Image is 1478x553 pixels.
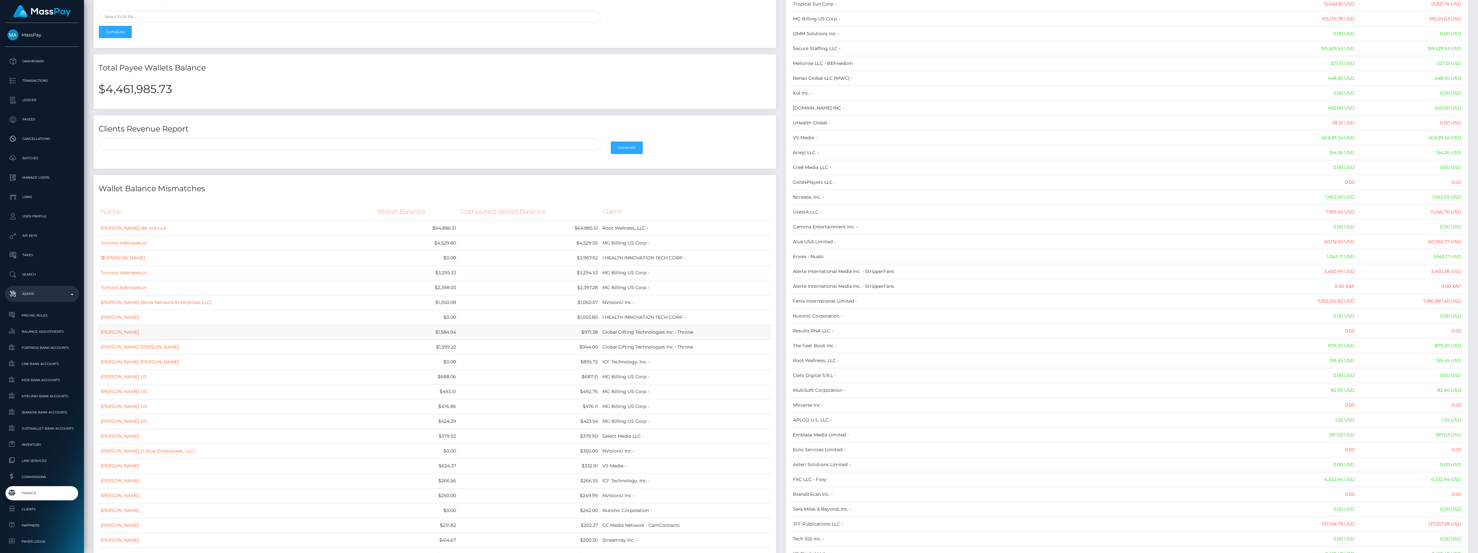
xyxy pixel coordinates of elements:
th: Wallet Balance [375,203,458,221]
td: 60,065.77 USD [1357,235,1463,249]
td: 879.20 USD [1357,339,1463,353]
td: $379.92 [375,429,458,443]
td: 0.00 [1256,175,1357,190]
td: 1.55 USD [1357,413,1463,428]
td: 137,104.79 USD [1256,517,1357,532]
a: Manage Users [5,170,79,186]
span: MCB Bank Accounts [7,376,77,384]
a: Cancellations [5,131,79,147]
td: $476.86 [375,399,458,414]
td: Alerte International Media Inc. - StripperFans [791,279,1256,294]
td: 0.00 USD [1357,116,1463,130]
a: [PERSON_NAME] [PERSON_NAME] [101,344,179,350]
a: Admin [5,286,79,302]
td: 327.31 USD [1357,56,1463,71]
td: MG Billing US Corp - [600,265,771,280]
td: Kul Inc. - [791,86,1256,101]
a: Finance [5,486,79,500]
a: [PERSON_NAME] [101,314,139,320]
p: Transactions [7,76,77,86]
td: $250.00 [375,488,458,503]
a: [PERSON_NAME] [101,537,139,543]
td: Emblase Media Limited - [791,428,1256,443]
td: 60,112.53 USD [1256,235,1357,249]
span: Pricing Rules [7,312,77,319]
td: 0.00 USD [1357,86,1463,101]
td: $64,886.51 [375,221,458,235]
span: MyEUPay Bank Accounts [7,392,77,400]
td: I HEALTH INNOVATION TECH CORP - [600,310,771,325]
td: 159,529.53 USD [1357,41,1463,56]
img: MassPay Logo [13,5,71,18]
td: $476.11 [458,399,600,414]
td: 0.00 [1256,324,1357,339]
a: Tomisin Adenipekun [101,270,147,276]
td: Eizio Services Limited - [791,443,1256,457]
td: MVverse Inc - [791,398,1256,413]
a: Transactions [5,73,79,89]
td: 0.00 [1256,398,1357,413]
td: 387.03 USD [1357,428,1463,443]
td: $266.56 [375,473,458,488]
td: $4,529.05 [458,235,600,250]
td: 154.26 USD [1357,145,1463,160]
td: 3,450.38 USD [1357,264,1463,279]
td: 6,332.94 USD [1256,472,1357,487]
a: API Keys [5,228,79,244]
p: Ledger [7,95,77,105]
td: $1,003.80 [458,310,600,325]
a: [PERSON_NAME] [101,522,139,528]
a: Ledger [5,92,79,108]
span: Ibanera Bank Accounts [7,409,77,416]
td: 0.00 USD [1256,532,1357,547]
td: 0.00 [1357,487,1463,502]
td: 0.00 USD [1256,502,1357,517]
td: $379.90 [458,429,600,443]
td: $414.67 [375,533,458,548]
td: Asteri Solutions Limited - [791,457,1256,472]
td: $3,295.33 [375,265,458,280]
td: The Feet Book Inc. - [791,339,1256,353]
h4: Clients Revenue Report [99,123,771,135]
p: Payees [7,115,77,124]
td: ICF Technology, Inc. - [600,473,771,488]
p: API Keys [7,231,77,241]
td: Root Wellness, LLC - [600,221,771,235]
p: User Profile [7,212,77,221]
span: Balance Adjustments [7,328,77,335]
span: Payer Logos [7,538,77,545]
td: $0.00 [375,354,458,369]
span: Partners [7,522,77,529]
td: $423.54 [458,414,600,429]
td: MG Billing US Corp - [600,369,771,384]
td: 0.00 USD [1256,26,1357,41]
td: Sera Miles & Beyond, Inc. - [791,502,1256,517]
td: 0.00 USD [1256,86,1357,101]
span: Clients [7,506,77,513]
a: Clients [5,502,79,516]
td: MG Billing US Corp - [600,399,771,414]
td: 0.00 XAF [1357,279,1463,294]
td: 100,511.63 USD [1357,12,1463,26]
a: Fortress Bank Accounts [5,341,79,355]
td: Streamray Inc. - [600,533,771,548]
span: Inventory [7,441,77,448]
td: $0.00 [375,503,458,518]
td: CC Media Network - CamContacts [600,518,771,533]
a: [PERSON_NAME] [101,507,139,513]
button: Compute [99,26,132,38]
a: Payer Logos [5,535,79,548]
td: $1,599.22 [375,339,458,354]
td: 0.00 USD [1256,220,1357,235]
span: Finance [7,489,77,497]
td: 0.00 USD [1357,309,1463,324]
p: Search [7,270,77,279]
td: ICF Technology, Inc. - [600,354,771,369]
a: Tomisin Adenipekun [101,285,147,290]
span: Commissions [7,473,77,481]
td: Cre8 Media LLC - [791,160,1256,175]
a: Partners [5,518,79,532]
td: MG Billing US Corp - [600,384,771,399]
td: $944.00 [458,339,600,354]
a: [PERSON_NAME] US [101,418,147,424]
